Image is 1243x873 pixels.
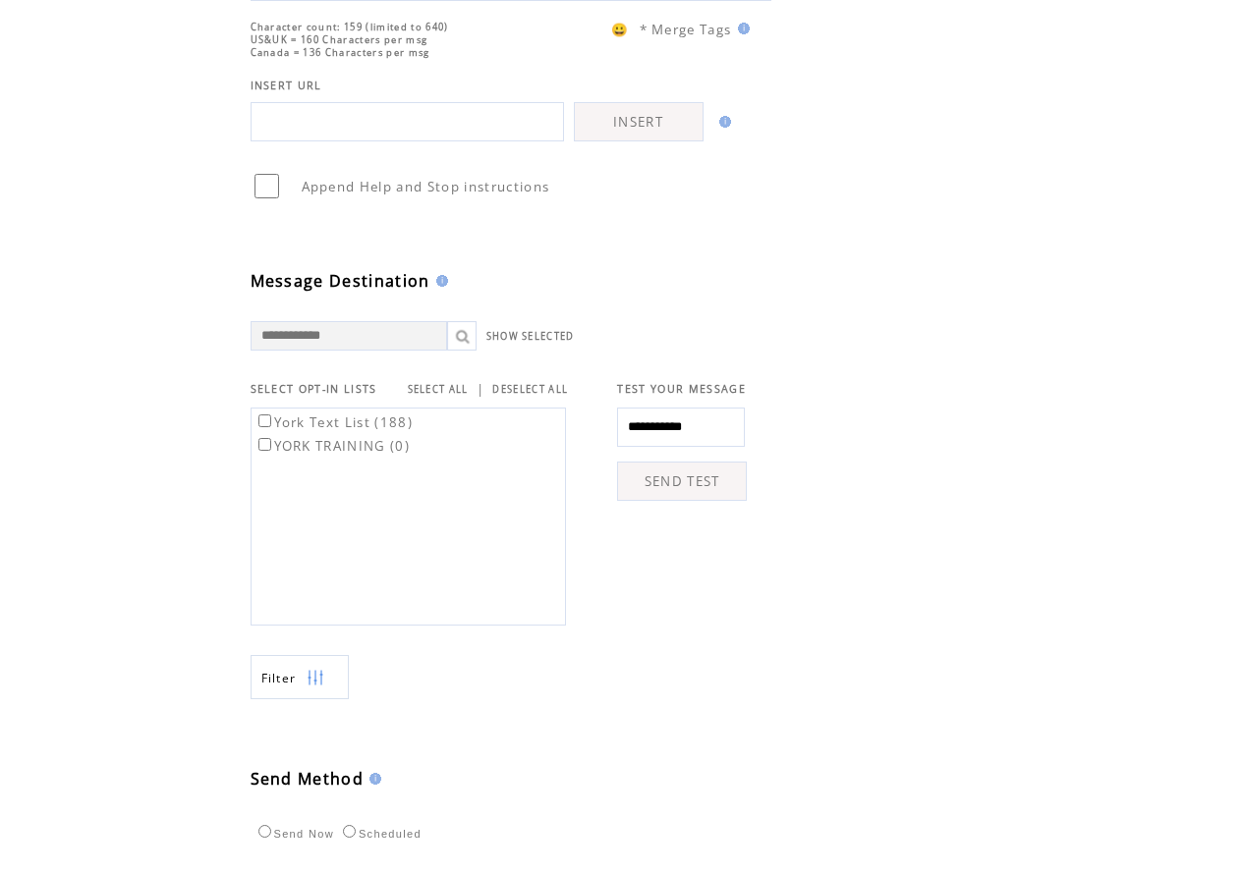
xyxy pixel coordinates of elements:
[408,383,469,396] a: SELECT ALL
[640,21,732,38] span: * Merge Tags
[251,21,449,33] span: Character count: 159 (limited to 640)
[251,270,430,292] span: Message Destination
[251,46,430,59] span: Canada = 136 Characters per msg
[713,116,731,128] img: help.gif
[364,773,381,785] img: help.gif
[254,437,411,455] label: YORK TRAINING (0)
[251,79,322,92] span: INSERT URL
[254,413,414,431] label: York Text List (188)
[258,438,271,451] input: YORK TRAINING (0)
[611,21,629,38] span: 😀
[430,275,448,287] img: help.gif
[261,670,297,686] span: Show filters
[492,383,568,396] a: DESELECT ALL
[477,380,484,398] span: |
[574,102,704,141] a: INSERT
[251,33,428,46] span: US&UK = 160 Characters per msg
[251,382,377,396] span: SELECT OPT-IN LISTS
[486,330,575,343] a: SHOW SELECTED
[617,462,747,501] a: SEND TEST
[251,655,349,699] a: Filter
[302,178,550,195] span: Append Help and Stop instructions
[254,828,334,840] label: Send Now
[258,825,271,838] input: Send Now
[343,825,356,838] input: Scheduled
[617,382,746,396] span: TEST YOUR MESSAGE
[251,768,365,790] span: Send Method
[258,414,271,427] input: York Text List (188)
[307,656,324,700] img: filters.png
[732,23,750,34] img: help.gif
[338,828,422,840] label: Scheduled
